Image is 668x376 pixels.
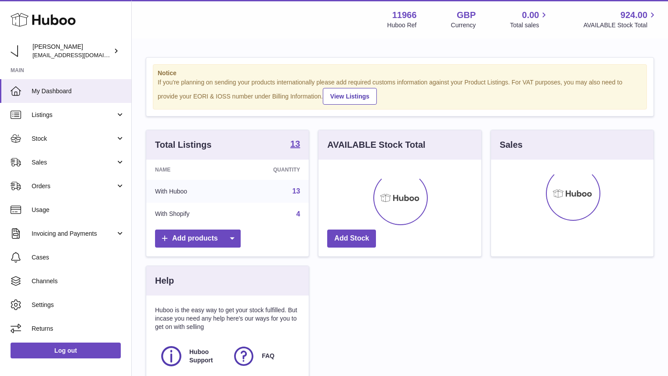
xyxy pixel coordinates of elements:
strong: GBP [457,9,476,21]
h3: Sales [500,139,523,151]
a: 13 [292,187,300,195]
strong: Notice [158,69,642,77]
span: Returns [32,325,125,333]
a: Add Stock [327,230,376,248]
span: Stock [32,135,116,143]
span: Settings [32,301,125,309]
a: Log out [11,343,121,358]
a: 13 [290,139,300,150]
h3: Total Listings [155,139,212,151]
strong: 13 [290,139,300,148]
th: Quantity [234,160,309,180]
a: 0.00 Total sales [510,9,549,29]
span: Cases [32,253,125,262]
a: View Listings [323,88,377,105]
strong: 11966 [392,9,417,21]
span: Usage [32,206,125,214]
a: 924.00 AVAILABLE Stock Total [583,9,657,29]
h3: Help [155,275,174,287]
div: Huboo Ref [387,21,417,29]
div: [PERSON_NAME] [32,43,112,59]
span: [EMAIL_ADDRESS][DOMAIN_NAME] [32,51,129,58]
p: Huboo is the easy way to get your stock fulfilled. But incase you need any help here's our ways f... [155,306,300,331]
span: Huboo Support [189,348,222,365]
a: Huboo Support [159,344,223,368]
span: Orders [32,182,116,190]
h3: AVAILABLE Stock Total [327,139,425,151]
span: Listings [32,111,116,119]
a: 4 [296,210,300,218]
span: AVAILABLE Stock Total [583,21,657,29]
div: Currency [451,21,476,29]
span: FAQ [262,352,274,360]
a: Add products [155,230,241,248]
span: 0.00 [522,9,539,21]
span: Total sales [510,21,549,29]
span: My Dashboard [32,87,125,95]
span: Invoicing and Payments [32,230,116,238]
a: FAQ [232,344,296,368]
span: 924.00 [621,9,647,21]
td: With Huboo [146,180,234,203]
img: info@tenpm.co [11,44,24,58]
td: With Shopify [146,203,234,226]
th: Name [146,160,234,180]
div: If you're planning on sending your products internationally please add required customs informati... [158,78,642,105]
span: Sales [32,158,116,167]
span: Channels [32,277,125,285]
